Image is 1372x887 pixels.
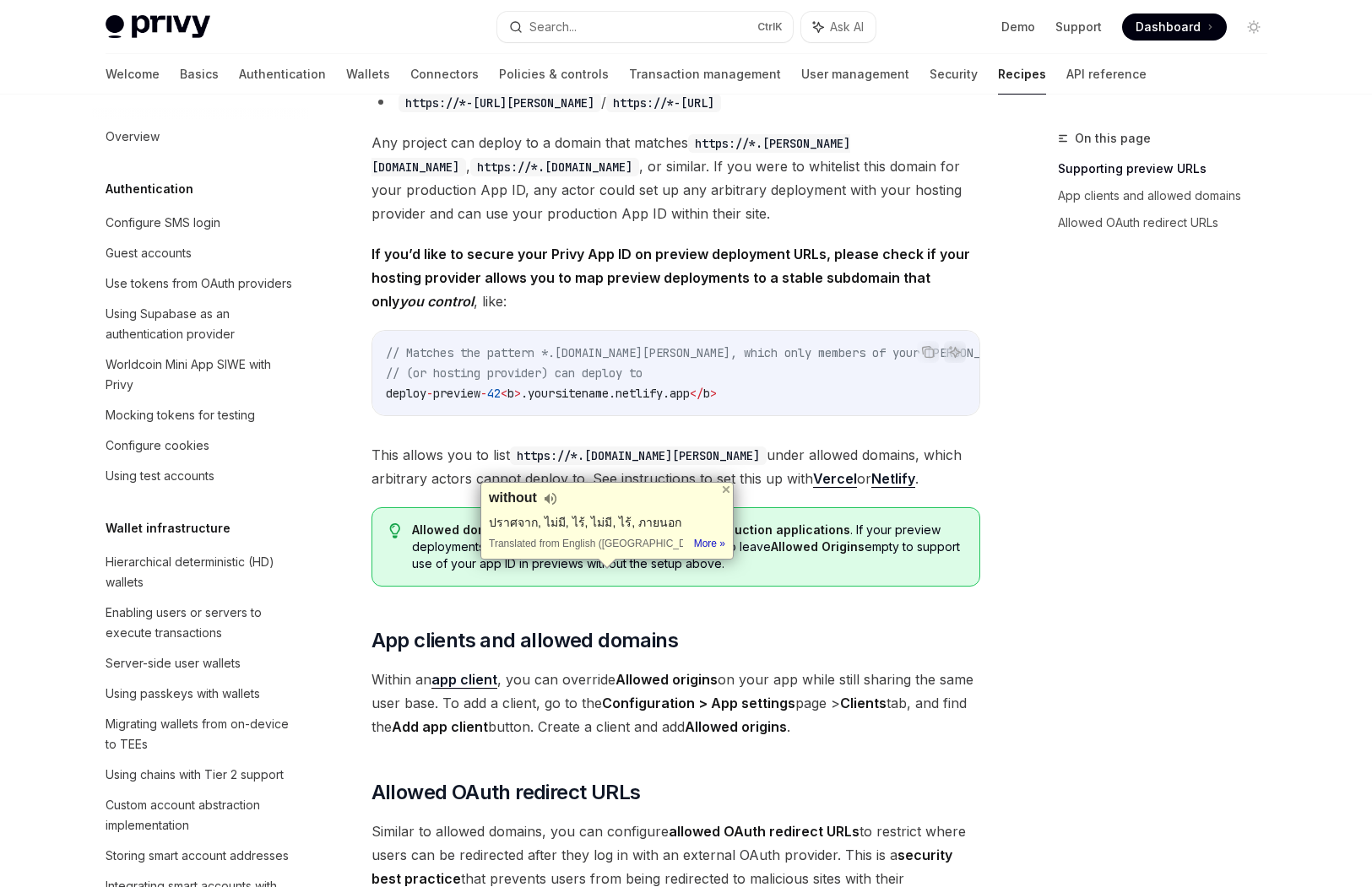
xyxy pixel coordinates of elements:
[92,430,308,461] a: Configure cookies
[106,54,160,95] a: Welcome
[106,354,298,395] div: Worldcoin Mini App SIWE with Privy
[703,386,710,401] span: b
[92,841,308,871] a: Storing smart account addresses
[371,779,641,806] span: Allowed OAuth redirect URLs
[521,386,528,401] span: .
[1136,19,1201,35] span: Dashboard
[710,386,717,401] span: >
[386,345,1068,360] span: // Matches the pattern *.[DOMAIN_NAME][PERSON_NAME], which only members of your [PERSON_NAME] acc...
[663,386,670,401] span: .
[1055,19,1102,35] a: Support
[180,54,219,95] a: Basics
[616,671,718,688] strong: Allowed origins
[106,213,220,233] div: Configure SMS login
[510,446,767,465] code: https://*.[DOMAIN_NAME][PERSON_NAME]
[1075,128,1151,149] span: On this page
[92,208,308,238] a: Configure SMS login
[399,293,474,310] em: you control
[998,54,1046,95] a: Recipes
[92,461,308,491] a: Using test accounts
[392,718,488,735] strong: Add app client
[529,17,577,37] div: Search...
[685,718,787,735] strong: Allowed origins
[813,470,857,488] a: Vercel
[106,15,210,39] img: light logo
[92,268,308,299] a: Use tokens from OAuth providers
[609,386,616,401] span: .
[1058,155,1281,182] a: Supporting preview URLs
[106,435,209,456] div: Configure cookies
[412,522,850,537] strong: Allowed domains are primarily recommended for production applications
[410,54,479,95] a: Connectors
[92,790,308,841] a: Custom account abstraction implementation
[501,386,507,401] span: <
[106,243,192,263] div: Guest accounts
[480,386,487,401] span: -
[92,760,308,790] a: Using chains with Tier 2 support
[386,365,643,381] span: // (or hosting provider) can deploy to
[371,242,980,313] span: , like:
[487,386,501,401] span: 42
[801,12,876,42] button: Ask AI
[840,695,887,711] strong: Clients
[371,246,970,310] strong: If you’d like to secure your Privy App ID on preview deployment URLs, please check if your hostin...
[431,671,497,689] a: app client
[371,846,952,887] strong: security best practice
[346,54,390,95] a: Wallets
[433,386,480,401] span: preview
[106,795,298,836] div: Custom account abstraction implementation
[917,341,939,363] button: Copy the contents from the code block
[92,400,308,430] a: Mocking tokens for testing
[399,94,601,112] code: https://*-[URL][PERSON_NAME]
[106,846,289,866] div: Storing smart account addresses
[92,648,308,679] a: Server-side user wallets
[106,653,241,673] div: Server-side user wallets
[92,349,308,400] a: Worldcoin Mini App SIWE with Privy
[616,386,663,401] span: netlify
[371,668,980,738] span: Within an , you can override on your app while still sharing the same user base. To add a client,...
[930,54,978,95] a: Security
[514,386,521,401] span: >
[606,94,721,112] code: https://*-[URL]
[670,386,690,401] span: app
[239,54,326,95] a: Authentication
[497,12,793,42] button: Search...CtrlK
[371,443,980,490] span: This allows you to list under allowed domains, which arbitrary actors cannot deploy to. See instr...
[528,386,609,401] span: yoursitename
[1122,14,1227,41] a: Dashboard
[690,386,703,401] span: </
[1240,14,1267,41] button: Toggle dark mode
[106,684,260,704] div: Using passkeys with wallets
[1058,209,1281,236] a: Allowed OAuth redirect URLs
[371,131,980,225] span: Any project can deploy to a domain that matches , , or similar. If you were to whitelist this dom...
[602,695,795,711] strong: Configuration > App settings
[92,299,308,349] a: Using Supabase as an authentication provider
[944,341,966,363] button: Ask AI
[92,122,308,152] a: Overview
[830,19,864,35] span: Ask AI
[106,714,298,754] div: Migrating wallets from on-device to TEEs
[92,679,308,709] a: Using passkeys with wallets
[106,179,193,199] h5: Authentication
[426,386,433,401] span: -
[412,522,962,572] span: . If your preview deployments use a development Privy app ID, feel free to leave empty to support...
[507,386,514,401] span: b
[1001,19,1035,35] a: Demo
[499,54,609,95] a: Policies & controls
[771,539,865,554] strong: Allowed Origins
[106,552,298,592] div: Hierarchical deterministic (HD) wallets
[371,627,678,654] span: App clients and allowed domains
[386,386,426,401] span: deploy
[106,127,160,147] div: Overview
[669,823,860,840] strong: allowed OAuth redirect URLs
[92,238,308,268] a: Guest accounts
[106,304,298,344] div: Using Supabase as an authentication provider
[1066,54,1147,95] a: API reference
[629,54,781,95] a: Transaction management
[871,470,915,488] a: Netlify
[92,598,308,648] a: Enabling users or servers to execute transactions
[371,90,980,114] li: /
[106,466,214,486] div: Using test accounts
[92,547,308,598] a: Hierarchical deterministic (HD) wallets
[106,273,292,294] div: Use tokens from OAuth providers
